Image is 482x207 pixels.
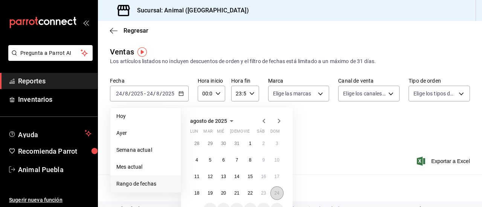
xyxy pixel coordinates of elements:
abbr: 15 de agosto de 2025 [248,174,253,179]
button: 19 de agosto de 2025 [203,186,217,200]
button: 24 de agosto de 2025 [270,186,284,200]
abbr: 7 de agosto de 2025 [236,157,238,163]
span: Semana actual [116,146,175,154]
button: 16 de agosto de 2025 [257,170,270,183]
button: 5 de agosto de 2025 [203,153,217,167]
div: Los artículos listados no incluyen descuentos de orden y el filtro de fechas está limitado a un m... [110,57,470,65]
abbr: lunes [190,129,198,137]
input: -- [125,91,128,97]
span: Elige las marcas [273,90,311,97]
button: Regresar [110,27,148,34]
button: 21 de agosto de 2025 [230,186,243,200]
button: 31 de julio de 2025 [230,137,243,150]
abbr: 21 de agosto de 2025 [234,190,239,196]
button: 4 de agosto de 2025 [190,153,203,167]
span: Pregunta a Parrot AI [20,49,81,57]
button: Pregunta a Parrot AI [8,45,93,61]
span: / [160,91,162,97]
abbr: jueves [230,129,275,137]
span: Sugerir nueva función [9,196,92,204]
abbr: 20 de agosto de 2025 [221,190,226,196]
span: Regresar [124,27,148,34]
input: -- [156,91,160,97]
abbr: 22 de agosto de 2025 [248,190,253,196]
abbr: 4 de agosto de 2025 [195,157,198,163]
button: 17 de agosto de 2025 [270,170,284,183]
abbr: 8 de agosto de 2025 [249,157,252,163]
span: Recomienda Parrot [18,146,92,156]
abbr: 10 de agosto de 2025 [275,157,279,163]
abbr: 3 de agosto de 2025 [276,141,278,146]
abbr: miércoles [217,129,224,137]
span: Elige los canales de venta [343,90,386,97]
abbr: 19 de agosto de 2025 [207,190,212,196]
button: 11 de agosto de 2025 [190,170,203,183]
abbr: 17 de agosto de 2025 [275,174,279,179]
abbr: 30 de julio de 2025 [221,141,226,146]
span: Mes actual [116,163,175,171]
img: Tooltip marker [137,47,147,57]
button: 7 de agosto de 2025 [230,153,243,167]
span: Elige los tipos de orden [413,90,456,97]
span: Ayuda [18,129,82,138]
abbr: 13 de agosto de 2025 [221,174,226,179]
button: 23 de agosto de 2025 [257,186,270,200]
button: 22 de agosto de 2025 [244,186,257,200]
abbr: 31 de julio de 2025 [234,141,239,146]
button: 10 de agosto de 2025 [270,153,284,167]
span: Ayer [116,129,175,137]
button: Exportar a Excel [418,157,470,166]
abbr: viernes [244,129,250,137]
label: Fecha [110,78,189,83]
span: / [128,91,131,97]
button: 30 de julio de 2025 [217,137,230,150]
button: 9 de agosto de 2025 [257,153,270,167]
abbr: 5 de agosto de 2025 [209,157,212,163]
abbr: 9 de agosto de 2025 [262,157,265,163]
abbr: domingo [270,129,280,137]
label: Hora fin [231,78,259,83]
button: 20 de agosto de 2025 [217,186,230,200]
abbr: 14 de agosto de 2025 [234,174,239,179]
abbr: 11 de agosto de 2025 [194,174,199,179]
button: 28 de julio de 2025 [190,137,203,150]
span: Animal Puebla [18,165,92,175]
label: Tipo de orden [409,78,470,83]
span: Rango de fechas [116,180,175,188]
span: Reportes [18,76,92,86]
button: 29 de julio de 2025 [203,137,217,150]
button: 2 de agosto de 2025 [257,137,270,150]
input: ---- [131,91,143,97]
span: agosto de 2025 [190,118,227,124]
h3: Sucursal: Animal ([GEOGRAPHIC_DATA]) [131,6,249,15]
abbr: 29 de julio de 2025 [207,141,212,146]
button: open_drawer_menu [83,20,89,26]
abbr: sábado [257,129,265,137]
abbr: 16 de agosto de 2025 [261,174,266,179]
input: -- [146,91,153,97]
div: Ventas [110,46,134,57]
abbr: 1 de agosto de 2025 [249,141,252,146]
abbr: 6 de agosto de 2025 [222,157,225,163]
span: / [153,91,156,97]
button: 15 de agosto de 2025 [244,170,257,183]
button: 12 de agosto de 2025 [203,170,217,183]
span: / [122,91,125,97]
span: Hoy [116,112,175,120]
button: 8 de agosto de 2025 [244,153,257,167]
abbr: 28 de julio de 2025 [194,141,199,146]
button: 14 de agosto de 2025 [230,170,243,183]
abbr: 12 de agosto de 2025 [207,174,212,179]
abbr: 18 de agosto de 2025 [194,190,199,196]
label: Hora inicio [198,78,225,83]
button: 13 de agosto de 2025 [217,170,230,183]
button: agosto de 2025 [190,116,236,125]
label: Marca [268,78,329,83]
abbr: 2 de agosto de 2025 [262,141,265,146]
input: -- [116,91,122,97]
abbr: 24 de agosto de 2025 [275,190,279,196]
abbr: martes [203,129,212,137]
input: ---- [162,91,175,97]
